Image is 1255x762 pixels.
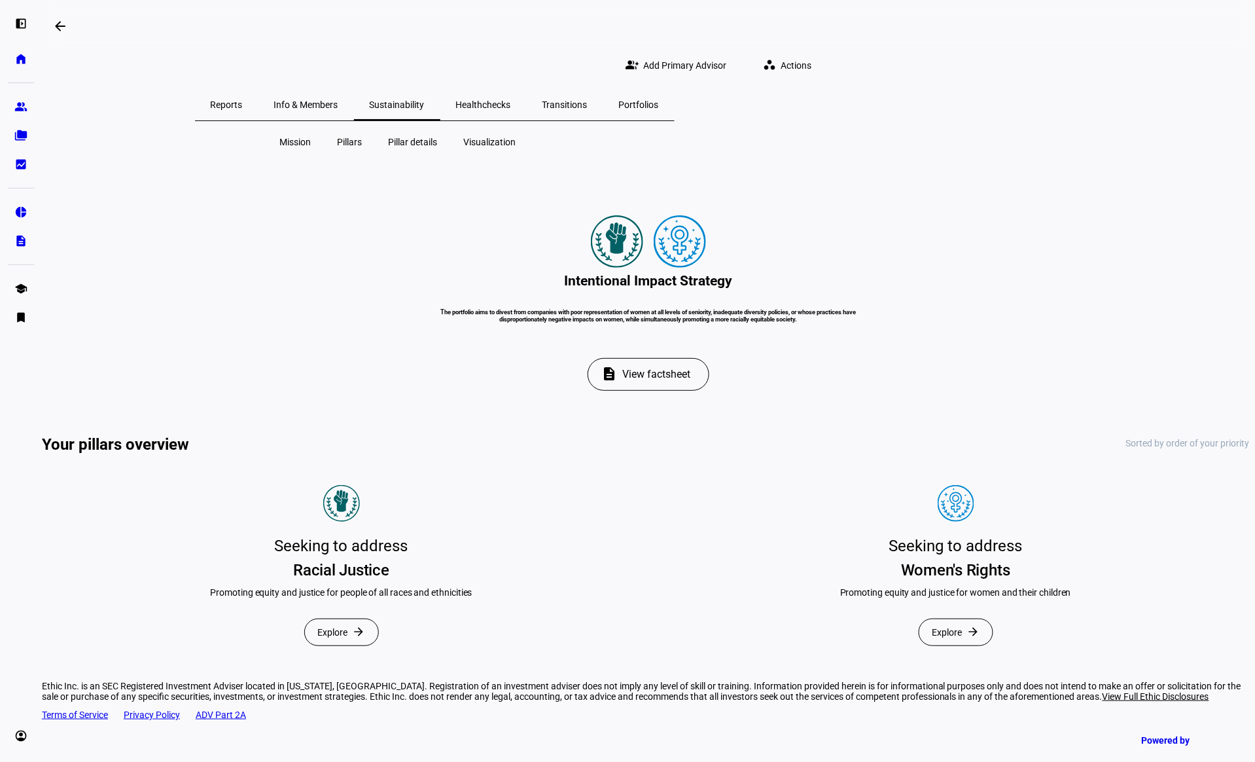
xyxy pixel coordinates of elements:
eth-mat-symbol: folder_copy [14,129,27,142]
div: Racial Justice [293,560,389,581]
div: Women's Rights [901,560,1010,581]
span: Sustainability [370,100,425,109]
button: Visualization [453,132,526,153]
eth-mat-symbol: home [14,52,27,65]
mat-icon: arrow_backwards [52,18,68,34]
span: Mission [279,136,311,149]
mat-icon: workspaces [763,58,776,71]
span: Visualization [463,136,516,149]
button: Mission [269,132,321,153]
a: Powered by [1135,728,1235,752]
mat-icon: arrow_forward [353,625,366,638]
a: Privacy Policy [124,710,180,720]
button: Add Primary Advisor [615,52,742,79]
span: Actions [781,52,811,79]
button: Pillars [327,132,372,153]
img: womensRights.colored.svg [654,215,706,268]
eth-mat-symbol: school [14,282,27,295]
div: Sorted by order of your priority [1126,438,1250,448]
button: View factsheet [588,358,709,391]
a: pie_chart [8,199,34,225]
span: Explore [318,619,348,645]
span: Explore [932,619,963,645]
eth-mat-symbol: pie_chart [14,206,27,219]
div: Promoting equity and justice for people of all races and ethnicities [210,586,472,599]
mat-icon: group_add [626,58,639,71]
a: description [8,228,34,254]
eth-mat-symbol: description [14,234,27,247]
span: View Full Ethic Disclosures [1103,691,1209,702]
a: group [8,94,34,120]
a: folder_copy [8,122,34,149]
eth-mat-symbol: account_circle [14,729,27,742]
span: Reports [211,100,243,109]
a: Terms of Service [42,710,108,720]
div: Ethic Inc. is an SEC Registered Investment Adviser located in [US_STATE], [GEOGRAPHIC_DATA]. Regi... [42,681,1255,702]
mat-icon: description [601,366,617,382]
h6: The portfolio aims to divest from companies with poor representation of women at all levels of se... [436,308,861,323]
span: Transitions [542,100,588,109]
button: Actions [752,52,827,79]
eth-mat-symbol: bid_landscape [14,158,27,171]
img: racialJustice.colored.svg [591,215,643,268]
span: Add Primary Advisor [643,52,726,79]
eth-mat-symbol: group [14,100,27,113]
a: bid_landscape [8,151,34,177]
span: Pillars [337,136,362,149]
span: Healthchecks [456,100,511,109]
h2: Your pillars overview [42,435,1255,454]
div: Seeking to address [275,532,408,560]
span: Info & Members [274,100,338,109]
eth-mat-symbol: bookmark [14,311,27,324]
img: Pillar icon [323,485,360,522]
div: Seeking to address [889,532,1023,560]
h2: Intentional Impact Strategy [565,273,733,289]
eth-quick-actions: Actions [742,52,827,79]
span: Pillar details [388,136,437,149]
span: Portfolios [619,100,659,109]
button: Explore [919,619,993,646]
span: View factsheet [622,359,690,390]
mat-icon: arrow_forward [967,625,980,638]
a: ADV Part 2A [196,710,246,720]
div: Promoting equity and justice for women and their children [840,586,1071,599]
button: Explore [304,619,379,646]
a: home [8,46,34,72]
button: Pillar details [378,132,448,153]
eth-mat-symbol: left_panel_open [14,17,27,30]
img: Pillar icon [938,485,974,522]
